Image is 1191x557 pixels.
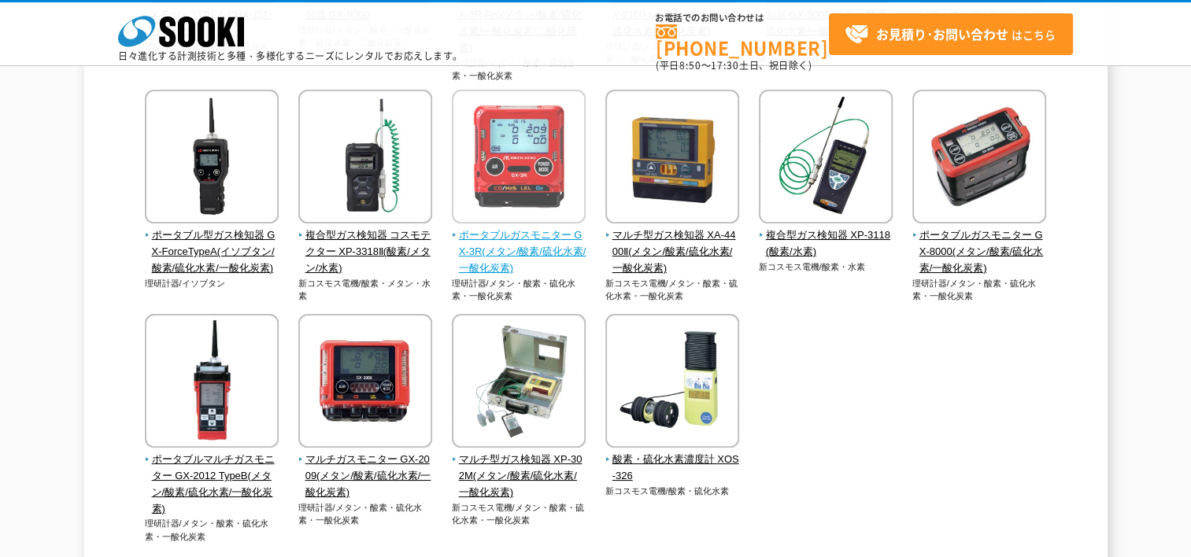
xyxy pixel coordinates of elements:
p: 理研計器/メタン・酸素・硫化水素・一酸化炭素 [912,277,1047,303]
img: マルチ型ガス検知器 XP-302M(メタン/酸素/硫化水素/一酸化炭素) [452,314,586,452]
p: 新コスモス電機/酸素・メタン・水素 [298,277,433,303]
a: 酸素・硫化水素濃度計 XOS-326 [605,437,740,484]
a: お見積り･お問い合わせはこちら [829,13,1073,55]
img: 複合型ガス検知器 コスモテクター XP-3318Ⅱ(酸素/メタン/水素) [298,90,432,227]
p: 新コスモス電機/酸素・硫化水素 [605,485,740,498]
a: ポータブルマルチガスモニター GX-2012 TypeB(メタン/酸素/硫化水素/一酸化炭素) [145,437,279,517]
p: 新コスモス電機/酸素・水素 [759,260,893,274]
p: 理研計器/メタン・酸素・硫化水素・一酸化炭素 [452,277,586,303]
span: マルチガスモニター GX-2009(メタン/酸素/硫化水素/一酸化炭素) [298,452,433,500]
img: ポータブルガスモニター GX-3R(メタン/酸素/硫化水素/一酸化炭素) [452,90,586,227]
img: 複合型ガス検知器 XP-3118(酸素/水素) [759,90,893,227]
img: ポータブルガスモニター GX-8000(メタン/酸素/硫化水素/一酸化炭素) [912,90,1046,227]
span: ポータブルマルチガスモニター GX-2012 TypeB(メタン/酸素/硫化水素/一酸化炭素) [145,452,279,517]
span: 酸素・硫化水素濃度計 XOS-326 [605,452,740,485]
p: 理研計器/イソブタン [145,277,279,290]
a: マルチ型ガス検知器 XA-4400Ⅱ(メタン/酸素/硫化水素/一酸化炭素) [605,212,740,276]
strong: お見積り･お問い合わせ [876,24,1008,43]
span: お電話でのお問い合わせは [656,13,829,23]
span: マルチ型ガス検知器 XA-4400Ⅱ(メタン/酸素/硫化水素/一酸化炭素) [605,227,740,276]
img: マルチガスモニター GX-2009(メタン/酸素/硫化水素/一酸化炭素) [298,314,432,452]
span: はこちら [845,23,1056,46]
span: 複合型ガス検知器 コスモテクター XP-3318Ⅱ(酸素/メタン/水素) [298,227,433,276]
span: (平日 ～ 土日、祝日除く) [656,58,812,72]
a: マルチガスモニター GX-2009(メタン/酸素/硫化水素/一酸化炭素) [298,437,433,500]
img: ポータブル型ガス検知器 GX-ForceTypeA(イソブタン/酸素/硫化水素/一酸化炭素) [145,90,279,227]
span: 17:30 [711,58,739,72]
a: [PHONE_NUMBER] [656,24,829,57]
p: 新コスモス電機/メタン・酸素・硫化水素・一酸化炭素 [452,501,586,527]
p: 理研計器/メタン・酸素・硫化水素・一酸化炭素 [298,501,433,527]
img: 酸素・硫化水素濃度計 XOS-326 [605,314,739,452]
p: 新コスモス電機/メタン・酸素・硫化水素・一酸化炭素 [605,277,740,303]
a: 複合型ガス検知器 コスモテクター XP-3318Ⅱ(酸素/メタン/水素) [298,212,433,276]
p: 理研計器/メタン・酸素・硫化水素・一酸化炭素 [145,517,279,543]
span: ポータブルガスモニター GX-3R(メタン/酸素/硫化水素/一酸化炭素) [452,227,586,276]
a: マルチ型ガス検知器 XP-302M(メタン/酸素/硫化水素/一酸化炭素) [452,437,586,500]
p: 日々進化する計測技術と多種・多様化するニーズにレンタルでお応えします。 [118,51,463,61]
a: 複合型ガス検知器 XP-3118(酸素/水素) [759,212,893,260]
span: ポータブル型ガス検知器 GX-ForceTypeA(イソブタン/酸素/硫化水素/一酸化炭素) [145,227,279,276]
span: 8:50 [679,58,701,72]
span: マルチ型ガス検知器 XP-302M(メタン/酸素/硫化水素/一酸化炭素) [452,452,586,500]
img: ポータブルマルチガスモニター GX-2012 TypeB(メタン/酸素/硫化水素/一酸化炭素) [145,314,279,452]
img: マルチ型ガス検知器 XA-4400Ⅱ(メタン/酸素/硫化水素/一酸化炭素) [605,90,739,227]
a: ポータブルガスモニター GX-8000(メタン/酸素/硫化水素/一酸化炭素) [912,212,1047,276]
span: ポータブルガスモニター GX-8000(メタン/酸素/硫化水素/一酸化炭素) [912,227,1047,276]
a: ポータブル型ガス検知器 GX-ForceTypeA(イソブタン/酸素/硫化水素/一酸化炭素) [145,212,279,276]
a: ポータブルガスモニター GX-3R(メタン/酸素/硫化水素/一酸化炭素) [452,212,586,276]
span: 複合型ガス検知器 XP-3118(酸素/水素) [759,227,893,260]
